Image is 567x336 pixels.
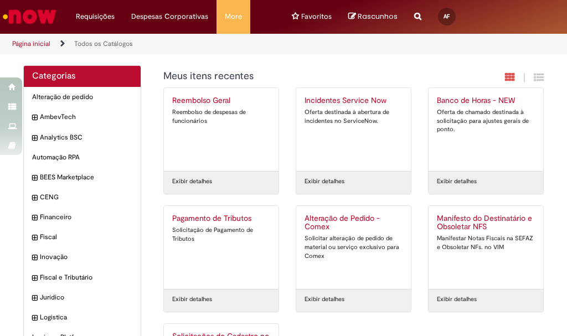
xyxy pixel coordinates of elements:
span: Requisições [76,11,115,22]
a: Pagamento de Tributos Solicitação de Pagamento de Tributos [164,206,279,289]
span: Rascunhos [358,11,398,22]
div: Alteração de pedido [24,87,141,107]
div: expandir categoria Fiscal e Tributário Fiscal e Tributário [24,267,141,288]
span: Logistica [40,313,132,322]
div: Solicitar alteração de pedido de material ou serviço exclusivo para Comex [305,234,403,260]
i: expandir categoria Logistica [32,313,37,324]
h2: Alteração de Pedido - Comex [305,214,403,232]
span: Favoritos [301,11,332,22]
span: AmbevTech [40,112,132,122]
a: Alteração de Pedido - Comex Solicitar alteração de pedido de material ou serviço exclusivo para C... [296,206,411,289]
i: expandir categoria CENG [32,193,37,204]
div: Oferta destinada à abertura de incidentes no ServiceNow. [305,108,403,125]
a: Manifesto do Destinatário e Obsoletar NFS Manifestar Notas Fiscais na SEFAZ e Obsoletar NFs. no VIM [429,206,543,289]
div: Automação RPA [24,147,141,168]
a: Exibir detalhes [172,295,212,304]
div: expandir categoria Financeiro Financeiro [24,207,141,228]
h2: Incidentes Service Now [305,96,403,105]
a: Banco de Horas - NEW Oferta de chamado destinada à solicitação para ajustes gerais de ponto. [429,88,543,171]
i: expandir categoria AmbevTech [32,112,37,123]
a: Exibir detalhes [172,177,212,186]
a: Exibir detalhes [437,295,477,304]
span: Despesas Corporativas [131,11,208,22]
h1: {"description":"","title":"Meus itens recentes"} Categoria [163,71,445,82]
i: expandir categoria Financeiro [32,213,37,224]
div: expandir categoria Analytics BSC Analytics BSC [24,127,141,148]
a: Página inicial [12,39,50,48]
span: Automação RPA [32,153,132,162]
i: expandir categoria Analytics BSC [32,133,37,144]
span: CENG [40,193,132,202]
div: Solicitação de Pagamento de Tributos [172,226,270,243]
a: Todos os Catálogos [74,39,133,48]
span: Financeiro [40,213,132,222]
a: No momento, sua lista de rascunhos tem 0 Itens [348,11,398,22]
div: expandir categoria Fiscal Fiscal [24,227,141,247]
h2: Pagamento de Tributos [172,214,270,223]
div: expandir categoria Jurídico Jurídico [24,287,141,308]
i: Exibição em cartão [505,72,515,82]
div: expandir categoria Logistica Logistica [24,307,141,328]
h2: Categorias [32,71,132,81]
i: expandir categoria BEES Marketplace [32,173,37,184]
a: Exibir detalhes [305,177,344,186]
span: Inovação [40,252,132,262]
span: AF [444,13,450,20]
span: Fiscal e Tributário [40,273,132,282]
i: expandir categoria Fiscal e Tributário [32,273,37,284]
span: Jurídico [40,293,132,302]
span: BEES Marketplace [40,173,132,182]
i: Exibição de grade [534,72,544,82]
span: Alteração de pedido [32,92,132,102]
div: expandir categoria Inovação Inovação [24,247,141,267]
div: expandir categoria CENG CENG [24,187,141,208]
i: expandir categoria Jurídico [32,293,37,304]
div: Oferta de chamado destinada à solicitação para ajustes gerais de ponto. [437,108,535,134]
h2: Manifesto do Destinatário e Obsoletar NFS [437,214,535,232]
a: Exibir detalhes [437,177,477,186]
span: More [225,11,242,22]
img: ServiceNow [1,6,58,28]
div: Reembolso de despesas de funcionários [172,108,270,125]
i: expandir categoria Fiscal [32,232,37,244]
a: Exibir detalhes [305,295,344,304]
div: Manifestar Notas Fiscais na SEFAZ e Obsoletar NFs. no VIM [437,234,535,251]
i: expandir categoria Inovação [32,252,37,263]
a: Incidentes Service Now Oferta destinada à abertura de incidentes no ServiceNow. [296,88,411,171]
span: Analytics BSC [40,133,132,142]
span: | [523,71,525,84]
div: expandir categoria BEES Marketplace BEES Marketplace [24,167,141,188]
div: expandir categoria AmbevTech AmbevTech [24,107,141,127]
h2: Banco de Horas - NEW [437,96,535,105]
h2: Reembolso Geral [172,96,270,105]
span: Fiscal [40,232,132,242]
ul: Trilhas de página [8,34,322,54]
a: Reembolso Geral Reembolso de despesas de funcionários [164,88,279,171]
